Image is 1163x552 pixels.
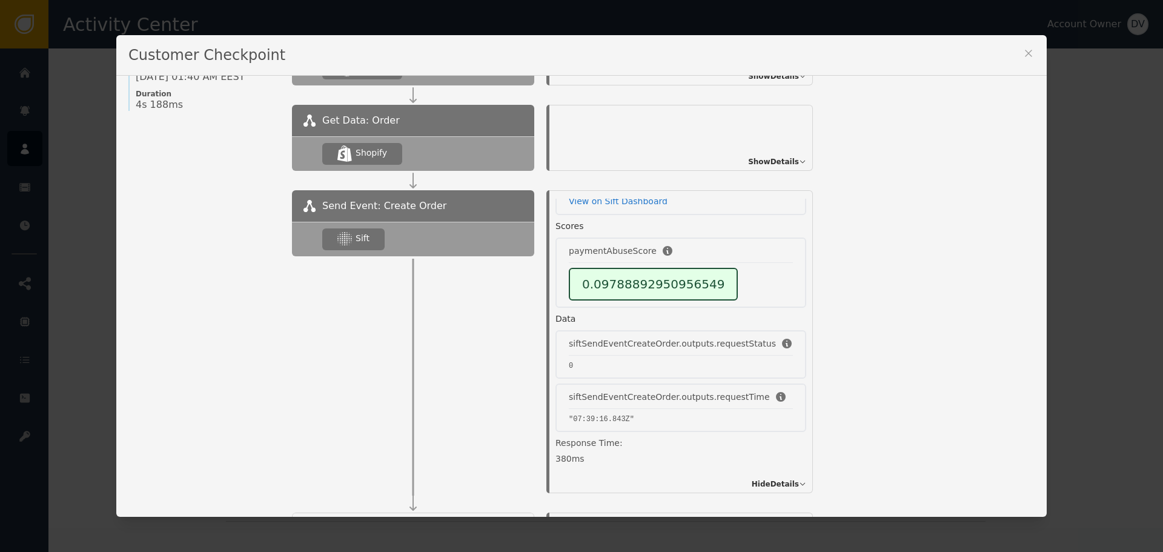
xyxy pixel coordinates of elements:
span: [DATE] 01:40 AM EEST [136,71,245,83]
span: Send Event: Create Order [322,199,446,213]
div: Sift [356,232,369,245]
div: Data [555,313,575,325]
span: Hide Details [752,479,799,490]
div: Response Time: [555,437,806,453]
div: paymentAbuseScore [569,245,657,258]
div: siftSendEventCreateOrder.outputs.requestTime [569,391,770,404]
div: Scores [555,220,584,233]
span: Show Details [748,156,799,167]
div: 0.09788892950956549 [569,268,738,301]
a: View on Sift Dashboard [569,195,793,208]
span: 4s 188ms [136,99,183,111]
pre: 0 [569,361,793,371]
div: Customer Checkpoint [116,35,1047,76]
span: Duration [136,89,280,99]
div: siftSendEventCreateOrder.outputs.requestStatus [569,338,776,350]
span: Get Data: Order [322,113,400,128]
div: 380 ms [555,453,806,465]
span: Show Details [748,71,799,82]
div: Shopify [356,147,387,159]
pre: "07:39:16.843Z" [569,414,793,425]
